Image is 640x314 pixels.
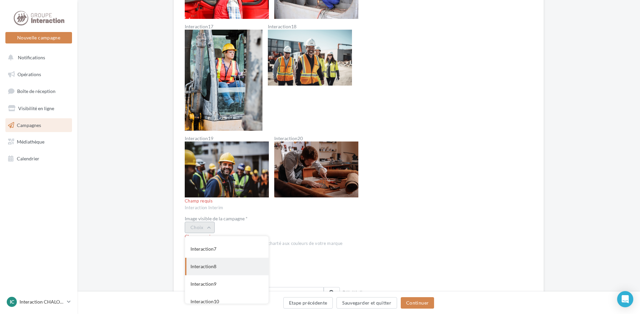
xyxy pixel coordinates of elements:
[185,240,269,258] div: Interaction7
[185,205,372,211] div: Interaction Interim
[4,51,71,65] button: Notifications
[10,299,14,305] span: IC
[274,136,358,141] label: Interaction20
[185,252,372,257] div: Rayon de diffusion de l'annonce *
[4,101,73,116] a: Visibilité en ligne
[185,241,372,247] div: Cette image sera intégrée à un template charté aux couleurs de votre marque
[18,55,45,60] span: Notifications
[340,288,372,298] button: Réinitialiser
[268,30,352,86] img: Interaction18
[185,198,372,204] div: Champ requis
[185,30,262,131] img: Interaction17
[185,216,372,221] div: Image visible de la campagne *
[268,24,352,29] label: Interaction18
[617,291,633,307] div: Open Intercom Messenger
[17,122,41,128] span: Campagnes
[185,270,372,276] div: Champ en erreur
[274,142,358,198] img: Interaction20
[17,71,41,77] span: Opérations
[4,152,73,166] a: Calendrier
[185,142,269,198] img: Interaction19
[185,24,262,29] label: Interaction17
[185,222,215,233] button: Choix
[17,156,39,161] span: Calendrier
[283,297,333,309] button: Etape précédente
[185,136,269,141] label: Interaction19
[336,297,397,309] button: Sauvegarder et quitter
[185,258,269,275] div: Interaction8
[4,84,73,98] a: Boîte de réception
[4,118,73,132] a: Campagnes
[185,234,372,240] div: Champ requis
[18,105,54,111] span: Visibilité en ligne
[4,135,73,149] a: Médiathèque
[5,32,72,43] button: Nouvelle campagne
[5,295,72,308] a: IC Interaction CHALONS EN [GEOGRAPHIC_DATA]
[401,297,434,309] button: Continuer
[185,293,269,310] div: Interaction10
[17,88,56,94] span: Boîte de réception
[17,139,44,145] span: Médiathèque
[185,275,269,293] div: Interaction9
[20,299,64,305] p: Interaction CHALONS EN [GEOGRAPHIC_DATA]
[4,67,73,82] a: Opérations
